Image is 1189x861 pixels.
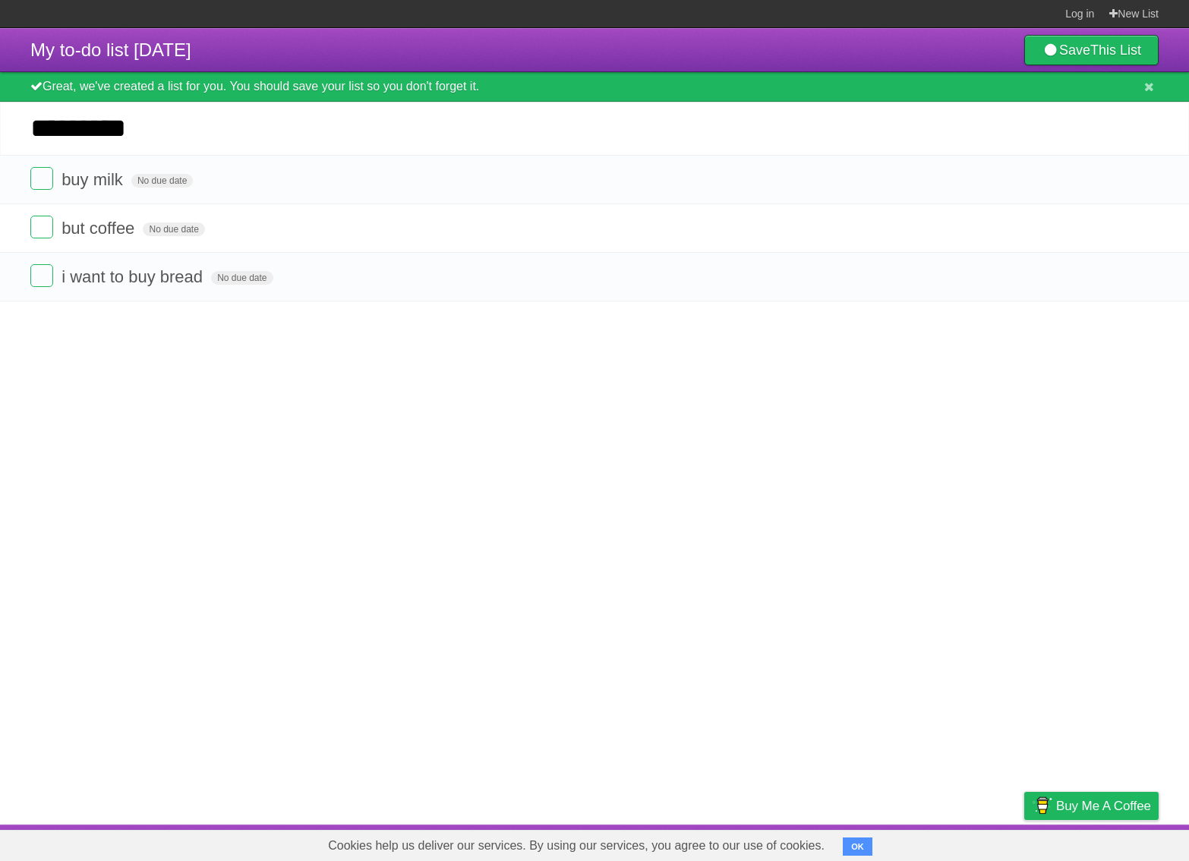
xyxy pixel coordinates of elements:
[30,264,53,287] label: Done
[131,174,193,188] span: No due date
[313,831,840,861] span: Cookies help us deliver our services. By using our services, you agree to our use of cookies.
[843,837,872,856] button: OK
[30,39,191,60] span: My to-do list [DATE]
[30,216,53,238] label: Done
[61,267,207,286] span: i want to buy bread
[1063,828,1159,857] a: Suggest a feature
[30,167,53,190] label: Done
[211,271,273,285] span: No due date
[1056,793,1151,819] span: Buy me a coffee
[872,828,934,857] a: Developers
[1024,35,1159,65] a: SaveThis List
[61,219,138,238] span: but coffee
[1090,43,1141,58] b: This List
[822,828,854,857] a: About
[953,828,986,857] a: Terms
[1024,792,1159,820] a: Buy me a coffee
[1004,828,1044,857] a: Privacy
[1032,793,1052,818] img: Buy me a coffee
[143,222,204,236] span: No due date
[61,170,127,189] span: buy milk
